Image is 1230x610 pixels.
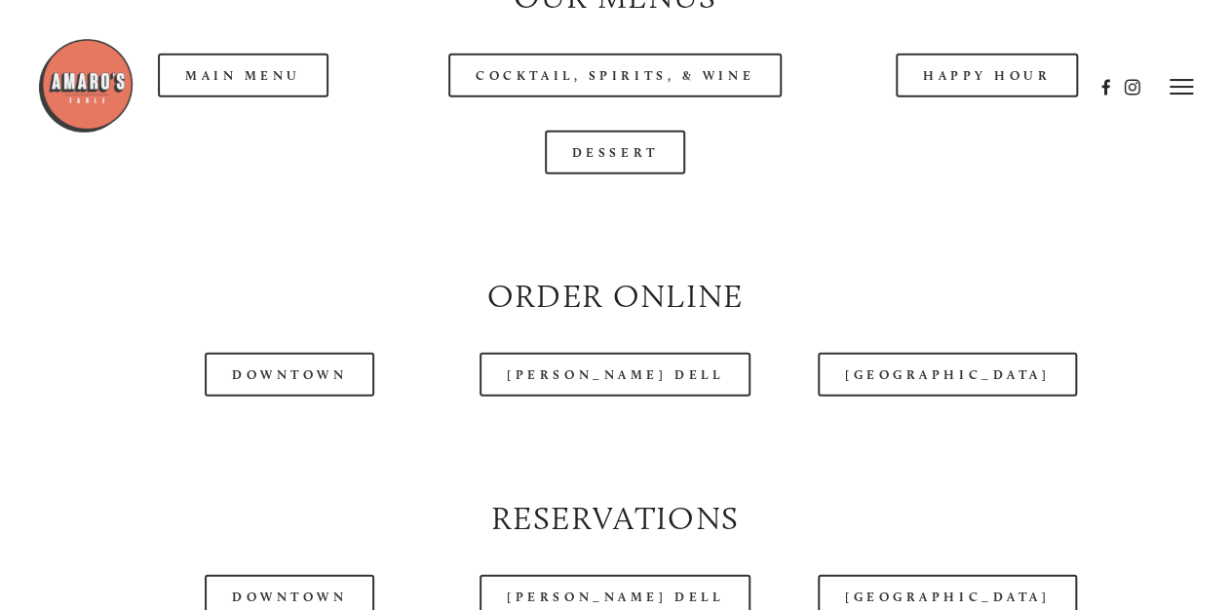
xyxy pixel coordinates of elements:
[37,37,135,134] img: Amaro's Table
[480,353,750,397] a: [PERSON_NAME] Dell
[205,353,374,397] a: Downtown
[818,353,1077,397] a: [GEOGRAPHIC_DATA]
[74,496,1157,542] h2: Reservations
[74,274,1157,320] h2: Order Online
